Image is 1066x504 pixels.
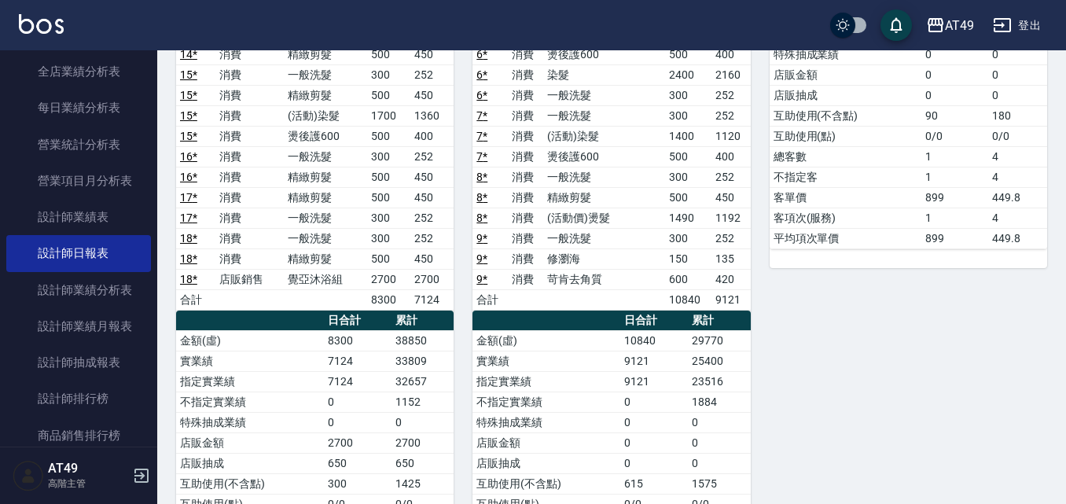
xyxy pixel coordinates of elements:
[410,126,454,146] td: 400
[324,371,391,392] td: 7124
[543,187,665,208] td: 精緻剪髮
[921,85,988,105] td: 0
[6,272,151,308] a: 設計師業績分析表
[921,126,988,146] td: 0/0
[665,44,711,64] td: 500
[543,146,665,167] td: 燙後護600
[367,146,410,167] td: 300
[324,412,391,432] td: 0
[665,248,711,269] td: 150
[665,64,711,85] td: 2400
[324,473,391,494] td: 300
[410,187,454,208] td: 450
[543,126,665,146] td: (活動)染髮
[284,85,367,105] td: 精緻剪髮
[711,208,750,228] td: 1192
[6,308,151,344] a: 設計師業績月報表
[620,351,688,371] td: 9121
[391,392,454,412] td: 1152
[367,85,410,105] td: 500
[508,167,543,187] td: 消費
[688,311,751,331] th: 累計
[543,44,665,64] td: 燙後護600
[284,269,367,289] td: 覺亞沐浴組
[284,167,367,187] td: 精緻剪髮
[472,371,620,392] td: 指定實業績
[215,105,284,126] td: 消費
[988,126,1047,146] td: 0/0
[410,228,454,248] td: 252
[176,412,324,432] td: 特殊抽成業績
[410,85,454,105] td: 450
[770,64,921,85] td: 店販金額
[508,105,543,126] td: 消費
[711,248,750,269] td: 135
[176,432,324,453] td: 店販金額
[711,85,750,105] td: 252
[367,167,410,187] td: 500
[508,187,543,208] td: 消費
[19,14,64,34] img: Logo
[176,392,324,412] td: 不指定實業績
[770,187,921,208] td: 客單價
[620,432,688,453] td: 0
[410,248,454,269] td: 450
[410,289,454,310] td: 7124
[6,235,151,271] a: 設計師日報表
[988,187,1047,208] td: 449.8
[711,146,750,167] td: 400
[284,146,367,167] td: 一般洗髮
[988,208,1047,228] td: 4
[391,330,454,351] td: 38850
[508,64,543,85] td: 消費
[711,167,750,187] td: 252
[176,330,324,351] td: 金額(虛)
[324,311,391,331] th: 日合計
[543,248,665,269] td: 修瀏海
[620,392,688,412] td: 0
[6,199,151,235] a: 設計師業績表
[988,167,1047,187] td: 4
[6,344,151,381] a: 設計師抽成報表
[665,146,711,167] td: 500
[665,208,711,228] td: 1490
[665,85,711,105] td: 300
[688,330,751,351] td: 29770
[391,473,454,494] td: 1425
[711,126,750,146] td: 1120
[324,392,391,412] td: 0
[987,11,1047,40] button: 登出
[665,187,711,208] td: 500
[665,269,711,289] td: 600
[367,289,410,310] td: 8300
[711,269,750,289] td: 420
[508,269,543,289] td: 消費
[367,208,410,228] td: 300
[6,127,151,163] a: 營業統計分析表
[324,351,391,371] td: 7124
[176,351,324,371] td: 實業績
[620,412,688,432] td: 0
[6,381,151,417] a: 設計師排行榜
[176,453,324,473] td: 店販抽成
[472,432,620,453] td: 店販金額
[921,208,988,228] td: 1
[284,208,367,228] td: 一般洗髮
[543,105,665,126] td: 一般洗髮
[711,228,750,248] td: 252
[215,126,284,146] td: 消費
[508,44,543,64] td: 消費
[508,146,543,167] td: 消費
[215,146,284,167] td: 消費
[988,44,1047,64] td: 0
[410,208,454,228] td: 252
[665,289,711,310] td: 10840
[770,167,921,187] td: 不指定客
[543,269,665,289] td: 苛肯去角質
[13,460,44,491] img: Person
[391,371,454,392] td: 32657
[391,311,454,331] th: 累計
[215,208,284,228] td: 消費
[688,432,751,453] td: 0
[284,126,367,146] td: 燙後護600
